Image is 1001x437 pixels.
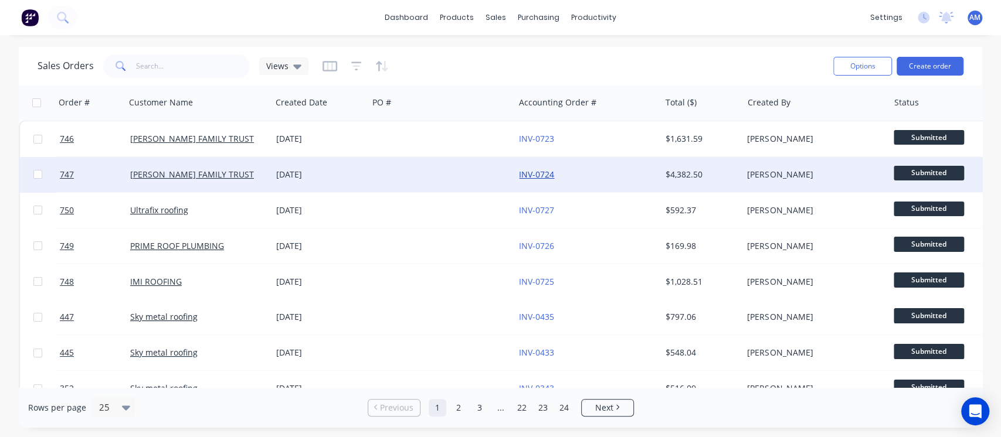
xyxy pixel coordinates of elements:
[747,276,877,288] div: [PERSON_NAME]
[897,57,963,76] button: Create order
[894,308,964,323] span: Submitted
[130,347,198,358] a: Sky metal roofing
[130,383,198,394] a: Sky metal roofing
[368,402,420,414] a: Previous page
[519,347,554,358] a: INV-0433
[894,166,964,180] span: Submitted
[363,399,639,416] ul: Pagination
[276,133,364,145] div: [DATE]
[379,9,434,26] a: dashboard
[894,202,964,216] span: Submitted
[266,60,289,72] span: Views
[666,240,734,252] div: $169.98
[666,347,734,359] div: $548.04
[666,169,734,180] div: $4,382.50
[60,311,74,323] span: 447
[276,240,364,252] div: [DATE]
[21,9,39,26] img: Factory
[60,240,74,252] span: 749
[276,347,364,359] div: [DATE]
[666,276,734,288] div: $1,028.51
[666,311,734,323] div: $797.06
[747,383,877,394] div: [PERSON_NAME]
[833,57,892,76] button: Options
[894,272,964,287] span: Submitted
[130,311,198,322] a: Sky metal roofing
[60,335,130,370] a: 445
[519,240,554,251] a: INV-0726
[894,130,964,145] span: Submitted
[666,97,697,108] div: Total ($)
[60,133,74,145] span: 746
[60,383,74,394] span: 352
[894,97,919,108] div: Status
[519,169,554,180] a: INV-0724
[434,9,480,26] div: products
[276,204,364,216] div: [DATE]
[60,204,74,216] span: 750
[60,228,130,264] a: 749
[534,399,552,416] a: Page 23
[130,240,224,251] a: PRIME ROOF PLUMBING
[666,204,734,216] div: $592.37
[38,60,94,71] h1: Sales Orders
[582,402,633,414] a: Next page
[28,402,86,414] span: Rows per page
[513,399,531,416] a: Page 22
[130,133,254,144] a: [PERSON_NAME] FAMILY TRUST
[747,169,877,180] div: [PERSON_NAME]
[429,399,446,416] a: Page 1 is your current page
[60,169,74,180] span: 747
[747,133,877,145] div: [PERSON_NAME]
[276,169,364,180] div: [DATE]
[60,371,130,406] a: 352
[60,264,130,299] a: 748
[894,344,964,359] span: Submitted
[129,97,193,108] div: Customer Name
[276,311,364,323] div: [DATE]
[565,9,622,26] div: productivity
[666,133,734,145] div: $1,631.59
[130,169,254,180] a: [PERSON_NAME] FAMILY TRUST
[450,399,467,416] a: Page 2
[372,97,391,108] div: PO #
[969,12,980,23] span: AM
[380,402,413,414] span: Previous
[666,383,734,394] div: $516.09
[60,121,130,156] a: 746
[519,204,554,216] a: INV-0727
[276,97,327,108] div: Created Date
[748,97,790,108] div: Created By
[60,347,74,359] span: 445
[276,383,364,394] div: [DATE]
[512,9,565,26] div: purchasing
[130,276,182,287] a: IMI ROOFING
[136,54,250,78] input: Search...
[60,193,130,228] a: 750
[747,204,877,216] div: [PERSON_NAME]
[519,276,554,287] a: INV-0725
[60,276,74,288] span: 748
[894,237,964,251] span: Submitted
[60,157,130,192] a: 747
[60,299,130,334] a: 447
[519,97,596,108] div: Accounting Order #
[555,399,573,416] a: Page 24
[519,311,554,322] a: INV-0435
[480,9,512,26] div: sales
[130,204,188,216] a: Ultrafix roofing
[519,133,554,144] a: INV-0723
[471,399,488,416] a: Page 3
[894,380,964,394] span: Submitted
[747,240,877,252] div: [PERSON_NAME]
[59,97,90,108] div: Order #
[595,402,613,414] span: Next
[747,311,877,323] div: [PERSON_NAME]
[864,9,908,26] div: settings
[519,383,554,394] a: INV-0343
[961,397,989,425] div: Open Intercom Messenger
[276,276,364,288] div: [DATE]
[747,347,877,359] div: [PERSON_NAME]
[492,399,510,416] a: Jump forward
